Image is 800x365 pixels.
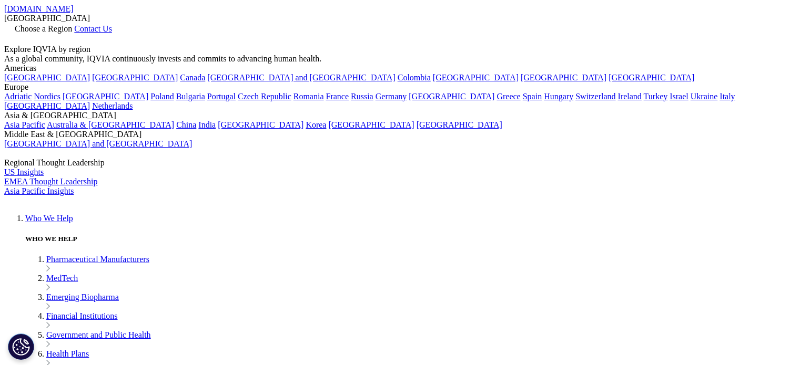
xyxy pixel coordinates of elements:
[34,92,60,101] a: Nordics
[46,255,149,264] a: Pharmaceutical Manufacturers
[4,130,796,139] div: Middle East & [GEOGRAPHIC_DATA]
[207,73,395,82] a: [GEOGRAPHIC_DATA] and [GEOGRAPHIC_DATA]
[47,120,174,129] a: Australia & [GEOGRAPHIC_DATA]
[720,92,735,101] a: Italy
[398,73,431,82] a: Colombia
[207,92,236,101] a: Portugal
[4,158,796,168] div: Regional Thought Leadership
[326,92,349,101] a: France
[46,274,78,283] a: MedTech
[670,92,688,101] a: Israel
[4,92,32,101] a: Adriatic
[180,73,205,82] a: Canada
[8,333,34,360] button: Cookie Settings
[618,92,642,101] a: Ireland
[150,92,174,101] a: Poland
[4,73,90,82] a: [GEOGRAPHIC_DATA]
[74,24,112,33] a: Contact Us
[376,92,407,101] a: Germany
[293,92,324,101] a: Romania
[46,311,118,320] a: Financial Institutions
[521,73,606,82] a: [GEOGRAPHIC_DATA]
[4,168,44,176] a: US Insights
[4,139,192,148] a: [GEOGRAPHIC_DATA] and [GEOGRAPHIC_DATA]
[25,214,73,223] a: Who We Help
[92,73,178,82] a: [GEOGRAPHIC_DATA]
[609,73,694,82] a: [GEOGRAPHIC_DATA]
[46,349,89,358] a: Health Plans
[15,24,72,33] span: Choose a Region
[433,73,519,82] a: [GEOGRAPHIC_DATA]
[176,92,205,101] a: Bulgaria
[351,92,373,101] a: Russia
[238,92,291,101] a: Czech Republic
[218,120,303,129] a: [GEOGRAPHIC_DATA]
[4,64,796,73] div: Americas
[46,293,119,301] a: Emerging Biopharma
[644,92,668,101] a: Turkey
[575,92,615,101] a: Switzerland
[544,92,573,101] a: Hungary
[328,120,414,129] a: [GEOGRAPHIC_DATA]
[25,235,796,243] h5: WHO WE HELP
[306,120,326,129] a: Korea
[409,92,494,101] a: [GEOGRAPHIC_DATA]
[198,120,216,129] a: India
[497,92,520,101] a: Greece
[176,120,196,129] a: China
[4,54,796,64] div: As a global community, IQVIA continuously invests and commits to advancing human health.
[417,120,502,129] a: [GEOGRAPHIC_DATA]
[691,92,718,101] a: Ukraine
[523,92,542,101] a: Spain
[4,45,796,54] div: Explore IQVIA by region
[4,120,45,129] a: Asia Pacific
[4,4,74,13] a: [DOMAIN_NAME]
[63,92,148,101] a: [GEOGRAPHIC_DATA]
[4,177,97,186] a: EMEA Thought Leadership
[92,101,133,110] a: Netherlands
[4,14,796,23] div: [GEOGRAPHIC_DATA]
[46,330,151,339] a: Government and Public Health
[4,101,90,110] a: [GEOGRAPHIC_DATA]
[4,111,796,120] div: Asia & [GEOGRAPHIC_DATA]
[4,186,74,195] a: Asia Pacific Insights
[4,82,796,92] div: Europe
